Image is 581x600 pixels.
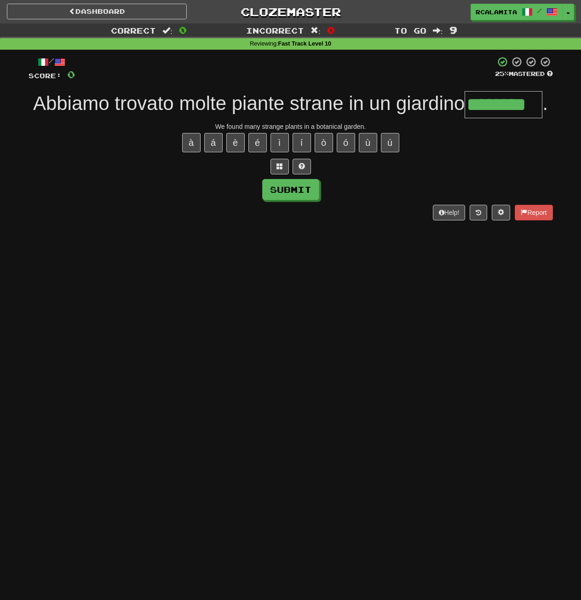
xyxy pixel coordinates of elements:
[542,92,548,114] span: .
[248,133,267,152] button: é
[537,7,542,14] span: /
[29,72,62,80] span: Score:
[327,24,335,35] span: 0
[515,205,552,220] button: Report
[293,159,311,174] button: Single letter hint - you only get 1 per sentence and score half the points! alt+h
[278,40,332,47] strong: Fast Track Level 10
[204,133,223,152] button: á
[201,4,380,20] a: Clozemaster
[262,179,319,200] button: Submit
[226,133,245,152] button: è
[495,70,509,77] span: 25 %
[311,27,321,35] span: :
[337,133,355,152] button: ó
[433,27,443,35] span: :
[476,8,517,16] span: rcalamita
[433,205,466,220] button: Help!
[182,133,201,152] button: à
[293,133,311,152] button: í
[359,133,377,152] button: ù
[29,56,75,68] div: /
[270,159,289,174] button: Switch sentence to multiple choice alt+p
[394,26,426,35] span: To go
[67,69,75,80] span: 0
[33,92,465,114] span: Abbiamo trovato molte piante strane in un giardino
[471,4,563,20] a: rcalamita /
[246,26,304,35] span: Incorrect
[7,4,187,19] a: Dashboard
[179,24,187,35] span: 0
[381,133,399,152] button: ú
[162,27,173,35] span: :
[270,133,289,152] button: ì
[29,122,553,131] div: We found many strange plants in a botanical garden.
[495,70,553,78] div: Mastered
[449,24,457,35] span: 9
[111,26,156,35] span: Correct
[470,205,487,220] button: Round history (alt+y)
[315,133,333,152] button: ò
